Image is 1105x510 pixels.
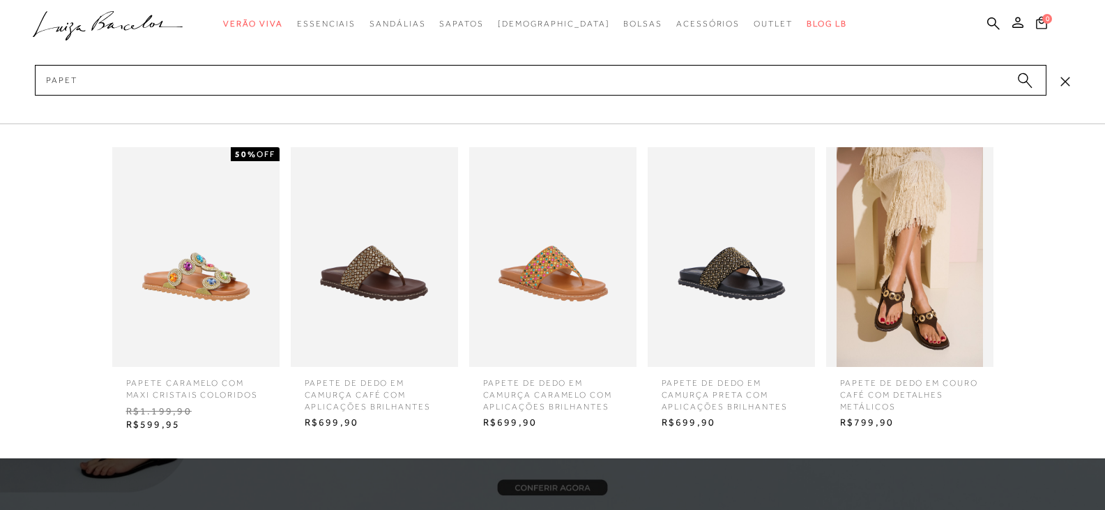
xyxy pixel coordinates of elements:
[294,367,455,412] span: PAPETE DE DEDO EM CAMURÇA CAFÉ COM APLICAÇÕES BRILHANTES
[648,147,815,367] img: PAPETE DE DEDO EM CAMURÇA PRETA COM APLICAÇÕES BRILHANTES
[754,19,793,29] span: Outlet
[369,19,425,29] span: Sandálias
[235,149,257,159] strong: 50%
[112,147,280,367] img: PAPETE CARAMELO COM MAXI CRISTAIS COLORIDOS
[473,367,633,412] span: PAPETE DE DEDO EM CAMURÇA CARAMELO COM APLICAÇÕES BRILHANTES
[823,147,997,433] a: PAPETE DE DEDO EM COURO CAFÉ COM DETALHES METÁLICOS PAPETE DE DEDO EM COURO CAFÉ COM DETALHES MET...
[644,147,818,433] a: PAPETE DE DEDO EM CAMURÇA PRETA COM APLICAÇÕES BRILHANTES PAPETE DE DEDO EM CAMURÇA PRETA COM APL...
[109,147,283,435] a: PAPETE CARAMELO COM MAXI CRISTAIS COLORIDOS 50%OFF PAPETE CARAMELO COM MAXI CRISTAIS COLORIDOS R$...
[498,11,610,37] a: noSubCategoriesText
[623,19,662,29] span: Bolsas
[223,11,283,37] a: categoryNavScreenReaderText
[223,19,283,29] span: Verão Viva
[651,367,811,412] span: PAPETE DE DEDO EM CAMURÇA PRETA COM APLICAÇÕES BRILHANTES
[257,149,275,159] span: OFF
[291,147,458,367] img: PAPETE DE DEDO EM CAMURÇA CAFÉ COM APLICAÇÕES BRILHANTES
[294,412,455,433] span: R$699,90
[830,367,990,412] span: PAPETE DE DEDO EM COURO CAFÉ COM DETALHES METÁLICOS
[116,414,276,435] span: R$599,95
[35,65,1046,96] input: Buscar.
[651,412,811,433] span: R$699,90
[826,147,993,367] img: PAPETE DE DEDO EM COURO CAFÉ COM DETALHES METÁLICOS
[297,19,356,29] span: Essenciais
[807,19,847,29] span: BLOG LB
[1032,15,1051,34] button: 0
[439,11,483,37] a: categoryNavScreenReaderText
[473,412,633,433] span: R$699,90
[297,11,356,37] a: categoryNavScreenReaderText
[623,11,662,37] a: categoryNavScreenReaderText
[466,147,640,433] a: PAPETE DE DEDO EM CAMURÇA CARAMELO COM APLICAÇÕES BRILHANTES PAPETE DE DEDO EM CAMURÇA CARAMELO C...
[807,11,847,37] a: BLOG LB
[754,11,793,37] a: categoryNavScreenReaderText
[469,147,637,367] img: PAPETE DE DEDO EM CAMURÇA CARAMELO COM APLICAÇÕES BRILHANTES
[116,401,276,422] span: R$1.199,90
[116,367,276,401] span: PAPETE CARAMELO COM MAXI CRISTAIS COLORIDOS
[498,19,610,29] span: [DEMOGRAPHIC_DATA]
[676,19,740,29] span: Acessórios
[287,147,462,433] a: PAPETE DE DEDO EM CAMURÇA CAFÉ COM APLICAÇÕES BRILHANTES PAPETE DE DEDO EM CAMURÇA CAFÉ COM APLIC...
[369,11,425,37] a: categoryNavScreenReaderText
[830,412,990,433] span: R$799,90
[676,11,740,37] a: categoryNavScreenReaderText
[439,19,483,29] span: Sapatos
[1042,14,1052,24] span: 0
